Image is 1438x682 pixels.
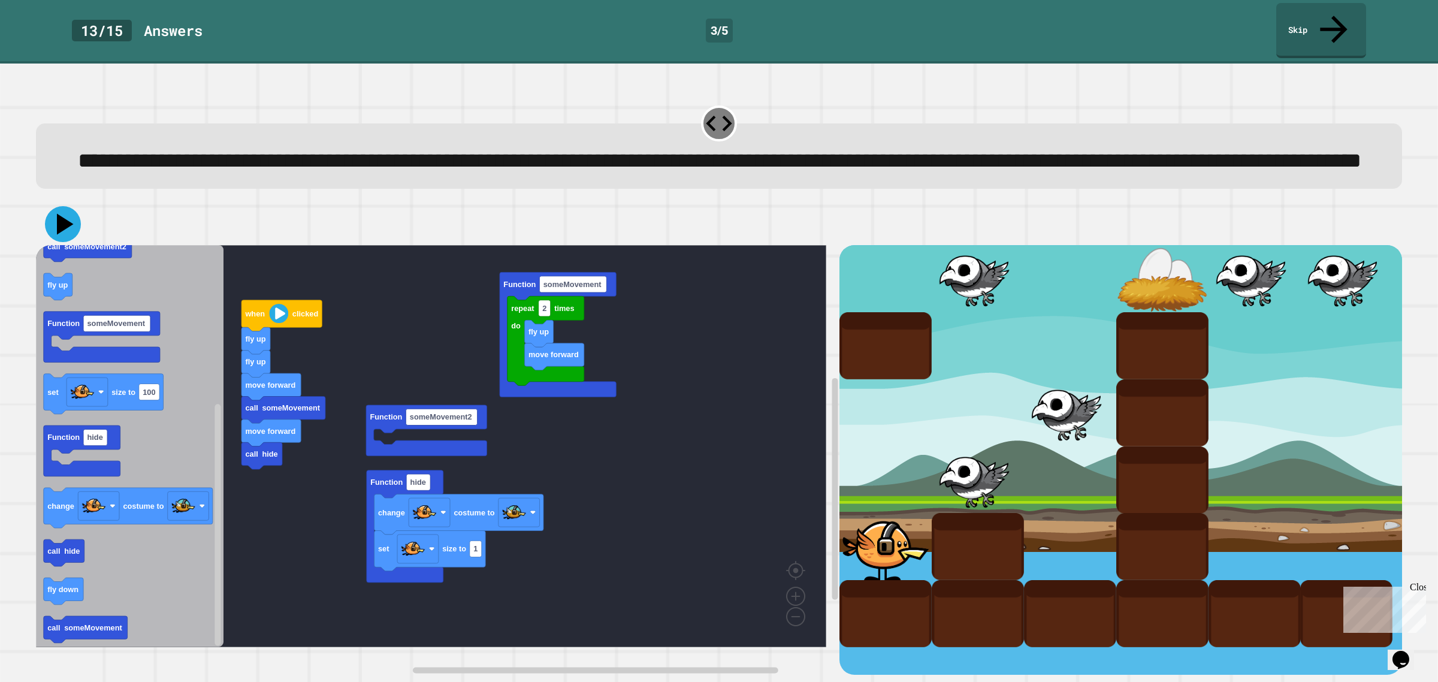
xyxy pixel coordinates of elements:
[503,280,536,289] text: Function
[543,280,602,289] text: someMovement
[542,304,546,313] text: 2
[47,586,78,595] text: fly down
[370,478,403,487] text: Function
[1276,3,1366,58] a: Skip
[528,351,579,360] text: move forward
[36,245,839,675] div: Blockly Workspace
[442,545,466,554] text: size to
[511,322,521,331] text: do
[64,242,126,251] text: someMovement2
[370,413,402,422] text: Function
[511,304,534,313] text: repeat
[292,309,318,318] text: clicked
[706,19,733,43] div: 3 / 5
[245,403,258,412] text: call
[72,20,132,41] div: 13 / 15
[245,427,295,436] text: move forward
[1339,582,1426,633] iframe: chat widget
[47,242,60,251] text: call
[528,327,549,336] text: fly up
[410,478,426,487] text: hide
[245,381,295,390] text: move forward
[378,545,389,554] text: set
[144,20,203,41] div: Answer s
[64,547,80,556] text: hide
[454,508,494,517] text: costume to
[244,309,265,318] text: when
[47,547,60,556] text: call
[111,388,135,397] text: size to
[410,413,472,422] text: someMovement2
[262,449,277,458] text: hide
[47,502,74,511] text: change
[473,545,478,554] text: 1
[143,388,155,397] text: 100
[5,5,83,76] div: Chat with us now!Close
[47,624,60,633] text: call
[1388,634,1426,670] iframe: chat widget
[123,502,164,511] text: costume to
[47,319,80,328] text: Function
[47,433,80,442] text: Function
[47,388,59,397] text: set
[262,403,320,412] text: someMovement
[87,433,103,442] text: hide
[245,334,265,343] text: fly up
[87,319,146,328] text: someMovement
[64,624,122,633] text: someMovement
[378,508,405,517] text: change
[245,449,258,458] text: call
[245,358,265,367] text: fly up
[47,280,68,289] text: fly up
[554,304,574,313] text: times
